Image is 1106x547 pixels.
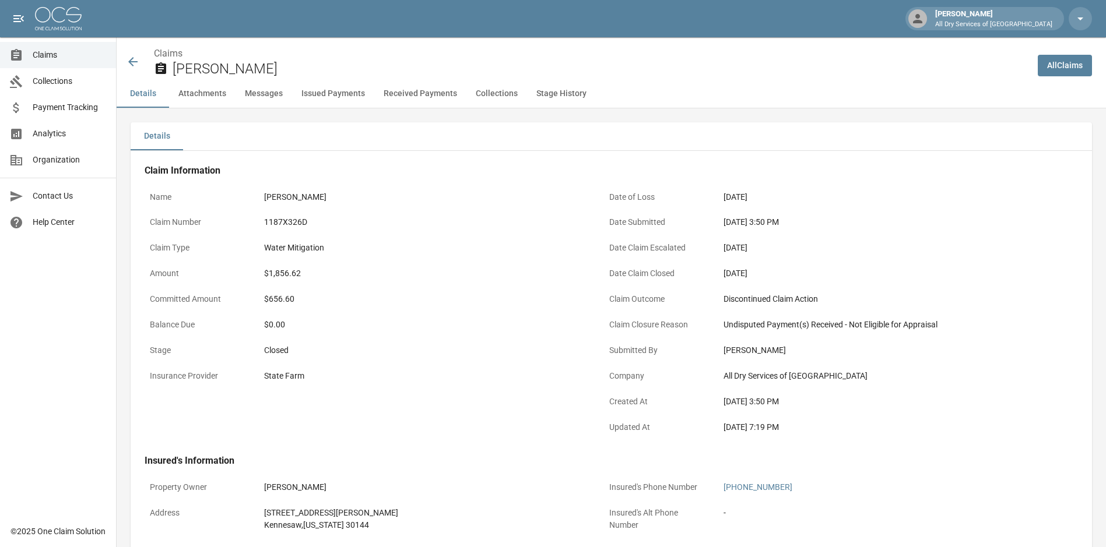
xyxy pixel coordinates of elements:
button: Messages [236,80,292,108]
div: 1187X326D [264,216,585,228]
div: State Farm [264,370,585,382]
div: details tabs [131,122,1092,150]
p: Claim Closure Reason [604,313,709,336]
h4: Insured's Information [145,455,1049,467]
p: Claim Outcome [604,288,709,310]
p: Name [145,186,250,209]
button: open drawer [7,7,30,30]
div: [PERSON_NAME] [264,191,585,203]
span: Help Center [33,216,107,228]
div: Water Mitigation [264,242,585,254]
p: Claim Number [145,211,250,234]
div: $656.60 [264,293,585,305]
button: Details [131,122,183,150]
span: Analytics [33,128,107,140]
p: Date Claim Escalated [604,237,709,259]
p: Stage [145,339,250,362]
button: Collections [466,80,527,108]
div: Kennesaw , [US_STATE] 30144 [264,519,585,531]
div: Closed [264,344,585,357]
span: Payment Tracking [33,101,107,114]
p: All Dry Services of [GEOGRAPHIC_DATA] [935,20,1052,30]
p: Company [604,365,709,387]
div: [PERSON_NAME] [264,481,585,493]
span: Claims [33,49,107,61]
span: Collections [33,75,107,87]
p: Committed Amount [145,288,250,310]
div: [DATE] 7:19 PM [724,421,1044,433]
div: Discontinued Claim Action [724,293,1044,305]
p: Date Submitted [604,211,709,234]
div: [PERSON_NAME] [931,8,1057,29]
a: AllClaims [1038,55,1092,76]
p: Claim Type [145,237,250,259]
div: [STREET_ADDRESS][PERSON_NAME] [264,507,585,519]
p: Insurance Provider [145,365,250,387]
img: ocs-logo-white-transparent.png [35,7,82,30]
div: © 2025 One Claim Solution [10,525,106,537]
div: All Dry Services of [GEOGRAPHIC_DATA] [724,370,1044,382]
button: Attachments [169,80,236,108]
button: Stage History [527,80,596,108]
a: [PHONE_NUMBER] [724,482,792,492]
div: [DATE] 3:50 PM [724,396,1044,408]
nav: breadcrumb [154,47,1028,61]
p: Balance Due [145,313,250,336]
div: [DATE] [724,267,1044,280]
div: $0.00 [264,319,585,331]
div: [DATE] [724,191,1044,203]
h2: [PERSON_NAME] [173,61,1028,77]
button: Issued Payments [292,80,374,108]
p: Created At [604,390,709,413]
div: [DATE] [724,242,1044,254]
p: Date Claim Closed [604,262,709,285]
p: Updated At [604,416,709,439]
div: - [724,507,1044,519]
span: Contact Us [33,190,107,202]
div: Undisputed Payment(s) Received - Not Eligible for Appraisal [724,319,1044,331]
button: Details [117,80,169,108]
div: $1,856.62 [264,267,585,280]
button: Received Payments [374,80,466,108]
div: [DATE] 3:50 PM [724,216,1044,228]
p: Insured's Alt Phone Number [604,502,709,537]
span: Organization [33,154,107,166]
p: Submitted By [604,339,709,362]
div: [PERSON_NAME] [724,344,1044,357]
a: Claims [154,48,182,59]
h4: Claim Information [145,165,1049,177]
div: anchor tabs [117,80,1106,108]
p: Property Owner [145,476,250,499]
p: Address [145,502,250,524]
p: Amount [145,262,250,285]
p: Date of Loss [604,186,709,209]
p: Insured's Phone Number [604,476,709,499]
